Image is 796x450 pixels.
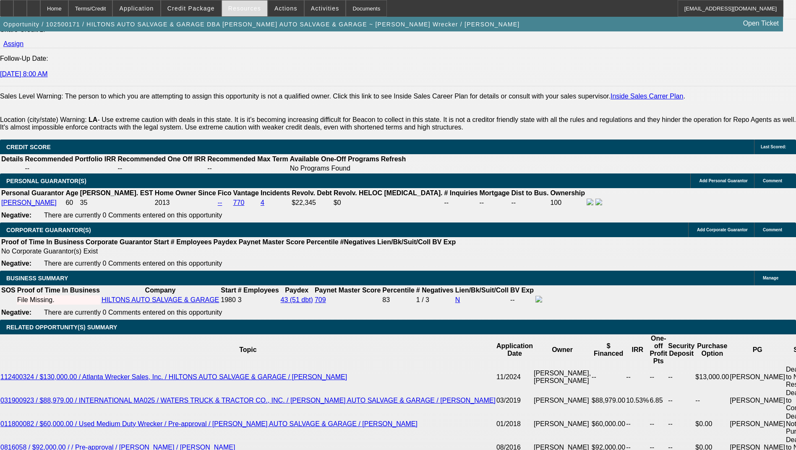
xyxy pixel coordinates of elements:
b: Ownership [550,189,585,197]
a: 031900923 / $88,979.00 / INTERNATIONAL MA025 / WATERS TRUCK & TRACTOR CO., INC. / [PERSON_NAME] A... [0,397,496,404]
th: Security Deposit [668,334,695,365]
span: CREDIT SCORE [6,144,51,150]
td: -- [117,164,206,173]
span: There are currently 0 Comments entered on this opportunity [44,212,222,219]
td: -- [649,365,668,389]
div: File Missing. [17,296,100,304]
span: Last Scored: [761,145,786,149]
td: -- [626,412,649,436]
b: Vantage [233,189,259,197]
th: Owner [533,334,591,365]
th: One-off Profit Pts [649,334,668,365]
a: 709 [315,296,326,303]
span: BUSINESS SUMMARY [6,275,68,282]
th: PG [729,334,786,365]
b: Paydex [214,238,237,246]
td: -- [479,198,510,207]
td: [PERSON_NAME], [PERSON_NAME] [533,365,591,389]
span: Comment [763,228,782,232]
a: 43 (51 dbt) [281,296,313,303]
span: Credit Package [167,5,215,12]
td: [PERSON_NAME] [729,412,786,436]
th: Refresh [381,155,407,163]
th: IRR [626,334,649,365]
b: Home Owner Since [155,189,216,197]
b: Revolv. HELOC [MEDICAL_DATA]. [334,189,443,197]
span: There are currently 0 Comments entered on this opportunity [44,260,222,267]
td: 35 [80,198,154,207]
b: LA [89,116,97,123]
a: Inside Sales Carrer Plan [611,93,683,100]
td: 03/2019 [496,389,533,412]
b: Percentile [306,238,338,246]
td: $88,979.00 [591,389,626,412]
td: -- [695,389,729,412]
td: -- [510,295,534,305]
span: Add Corporate Guarantor [697,228,748,232]
a: 112400324 / $130,000.00 / Atlanta Wrecker Sales, Inc. / HILTONS AUTO SALVAGE & GARAGE / [PERSON_N... [0,373,347,380]
a: Open Ticket [740,16,782,31]
span: Opportunity / 102500171 / HILTONS AUTO SALVAGE & GARAGE DBA [PERSON_NAME] AUTO SALVAGE & GARAGE ~... [3,21,519,28]
a: [PERSON_NAME] [1,199,57,206]
span: Manage [763,276,778,280]
b: Fico [218,189,232,197]
span: 2013 [155,199,170,206]
th: Proof of Time In Business [17,286,100,295]
button: Activities [305,0,346,16]
td: $0 [333,198,443,207]
td: No Programs Found [290,164,380,173]
b: Negative: [1,212,31,219]
td: [PERSON_NAME] [533,412,591,436]
td: No Corporate Guarantor(s) Exist [1,247,459,256]
button: Credit Package [161,0,221,16]
div: 1 / 3 [416,296,454,304]
td: -- [626,365,649,389]
td: -- [591,365,626,389]
span: There are currently 0 Comments entered on this opportunity [44,309,222,316]
td: $0.00 [695,412,729,436]
button: Application [113,0,160,16]
td: [PERSON_NAME] [729,365,786,389]
b: Start [154,238,169,246]
a: 770 [233,199,245,206]
th: Application Date [496,334,533,365]
b: Negative: [1,260,31,267]
b: Personal Guarantor [1,189,64,197]
b: Corporate Guarantor [86,238,152,246]
b: [PERSON_NAME]. EST [80,189,153,197]
b: Revolv. Debt [292,189,332,197]
span: Comment [763,178,782,183]
span: RELATED OPPORTUNITY(S) SUMMARY [6,324,117,331]
td: 11/2024 [496,365,533,389]
span: Add Personal Guarantor [699,178,748,183]
img: facebook-icon.png [535,296,542,303]
b: # Negatives [416,287,454,294]
th: Available One-Off Programs [290,155,380,163]
b: # Employees [238,287,279,294]
span: Resources [228,5,261,12]
td: 1980 [220,295,236,305]
b: Percentile [382,287,414,294]
span: Activities [311,5,339,12]
td: [PERSON_NAME] [533,389,591,412]
td: $22,345 [291,198,332,207]
th: Recommended Max Term [207,155,289,163]
b: Lien/Bk/Suit/Coll [455,287,509,294]
a: HILTONS AUTO SALVAGE & GARAGE [102,296,219,303]
th: Purchase Option [695,334,729,365]
b: BV Exp [510,287,534,294]
td: 10.53% [626,389,649,412]
b: Paydex [285,287,308,294]
b: Mortgage [480,189,510,197]
th: $ Financed [591,334,626,365]
b: Paynet Master Score [315,287,381,294]
td: -- [24,164,116,173]
b: Dist to Bus. [512,189,549,197]
b: Paynet Master Score [239,238,305,246]
td: -- [207,164,289,173]
td: -- [649,412,668,436]
img: linkedin-icon.png [595,199,602,205]
b: Lien/Bk/Suit/Coll [377,238,431,246]
span: PERSONAL GUARANTOR(S) [6,178,86,184]
b: Company [145,287,176,294]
